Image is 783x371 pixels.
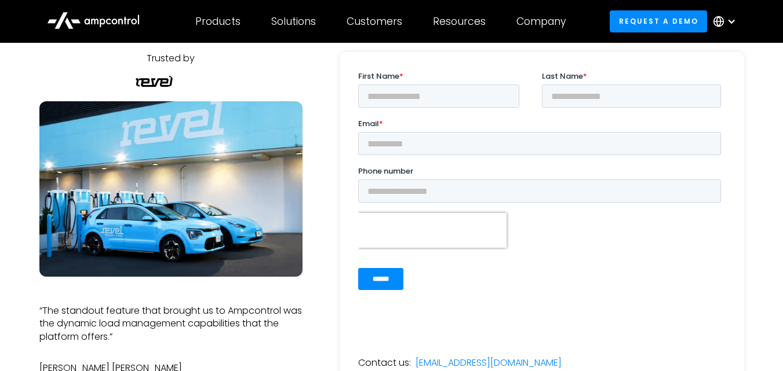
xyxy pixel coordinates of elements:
[610,10,707,32] a: Request a demo
[358,71,726,310] iframe: Form 0
[516,15,566,28] div: Company
[433,15,486,28] div: Resources
[195,15,241,28] div: Products
[347,15,402,28] div: Customers
[358,357,411,369] div: Contact us:
[271,15,316,28] div: Solutions
[416,357,562,369] a: [EMAIL_ADDRESS][DOMAIN_NAME]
